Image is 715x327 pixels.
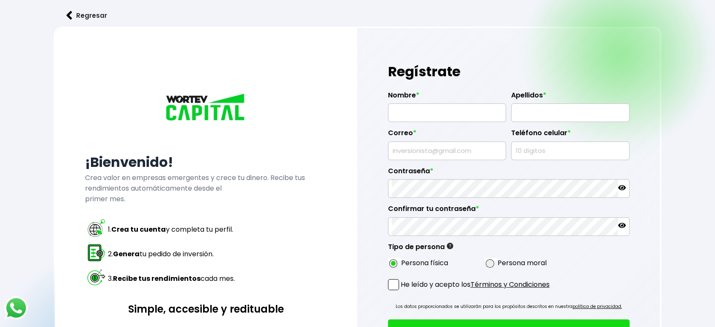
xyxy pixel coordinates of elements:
[107,242,235,266] td: 2. tu pedido de inversión.
[113,249,140,259] strong: Genera
[572,303,622,310] a: política de privacidad.
[107,267,235,291] td: 3. cada mes.
[85,302,327,316] h3: Simple, accesible y redituable
[515,142,626,160] input: 10 dígitos
[470,280,550,289] a: Términos y Condiciones
[388,243,453,255] label: Tipo de persona
[388,129,506,141] label: Correo
[388,59,630,84] h1: Regístrate
[511,129,630,141] label: Teléfono celular
[86,218,106,238] img: paso 1
[388,91,506,104] label: Nombre
[86,243,106,263] img: paso 2
[401,258,448,268] label: Persona física
[66,11,72,20] img: flecha izquierda
[498,258,547,268] label: Persona moral
[388,205,630,217] label: Confirmar tu contraseña
[54,4,120,27] button: Regresar
[86,267,106,287] img: paso 3
[392,142,503,160] input: inversionista@gmail.com
[4,296,28,320] img: logos_whatsapp-icon.242b2217.svg
[401,279,550,290] p: He leído y acepto los
[396,302,622,311] p: Los datos proporcionados se utilizarán para los propósitos descritos en nuestra
[164,92,248,124] img: logo_wortev_capital
[111,224,166,234] strong: Crea tu cuenta
[388,167,630,180] label: Contraseña
[107,218,235,241] td: 1. y completa tu perfil.
[511,91,630,104] label: Apellidos
[54,4,662,27] a: flecha izquierdaRegresar
[113,274,201,283] strong: Recibe tus rendimientos
[85,152,327,172] h2: ¡Bienvenido!
[85,172,327,204] p: Crea valor en empresas emergentes y crece tu dinero. Recibe tus rendimientos automáticamente desd...
[447,243,453,249] img: gfR76cHglkPwleuBLjWdxeZVvX9Wp6JBDmjRYY8JYDQn16A2ICN00zLTgIroGa6qie5tIuWH7V3AapTKqzv+oMZsGfMUqL5JM...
